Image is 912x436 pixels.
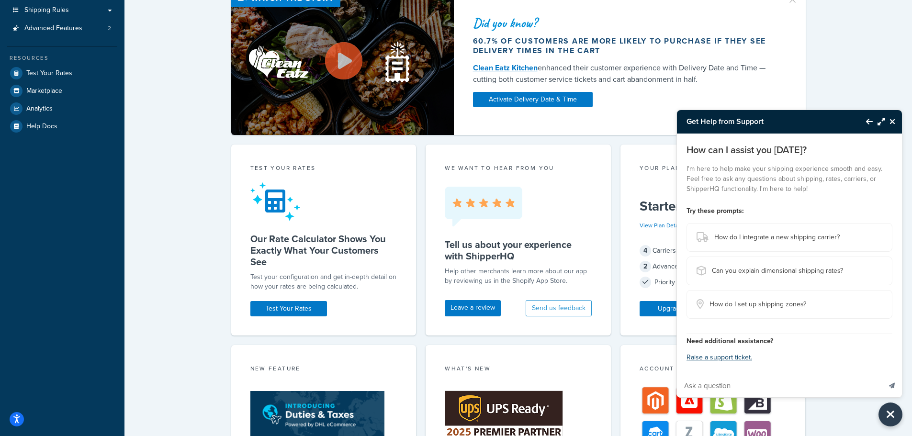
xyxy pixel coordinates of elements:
span: How do I set up shipping zones? [709,298,806,311]
div: What's New [445,364,592,375]
a: Clean Eatz Kitchen [473,62,538,73]
button: Send message [882,374,902,397]
span: Marketplace [26,87,62,95]
a: Test Your Rates [250,301,327,316]
button: Maximize Resource Center [873,111,885,133]
button: Close Resource Center [878,402,902,426]
a: Upgrade Plan [640,301,716,316]
span: Test Your Rates [26,69,72,78]
a: Activate Delivery Date & Time [473,92,593,107]
h5: Our Rate Calculator Shows You Exactly What Your Customers See [250,233,397,268]
p: How can I assist you [DATE]? [687,143,892,157]
p: we want to hear from you [445,164,592,172]
span: Advanced Features [24,24,82,33]
a: Leave a review [445,300,501,316]
span: Shipping Rules [24,6,69,14]
a: Advanced Features2 [7,20,117,37]
span: 4 [640,245,651,257]
h4: Try these prompts: [687,206,892,216]
h4: Need additional assistance? [687,336,892,346]
div: Test your rates [250,164,397,175]
button: Send us feedback [526,300,592,316]
span: Analytics [26,105,53,113]
span: 2 [108,24,111,33]
span: Help Docs [26,123,57,131]
a: Raise a support ticket. [687,352,752,362]
input: Ask a question [677,374,881,397]
div: Test your configuration and get in-depth detail on how your rates are being calculated. [250,272,397,291]
div: enhanced their customer experience with Delivery Date and Time — cutting both customer service ti... [473,62,776,85]
div: 60.7% of customers are more likely to purchase if they see delivery times in the cart [473,36,776,56]
div: Did you know? [473,16,776,30]
div: Account Migration [640,364,787,375]
a: Shipping Rules [7,1,117,19]
div: Resources [7,54,117,62]
h5: Tell us about your experience with ShipperHQ [445,239,592,262]
div: New Feature [250,364,397,375]
button: Back to Resource Center [856,111,873,133]
li: Advanced Features [7,20,117,37]
span: 2 [640,261,651,272]
div: Advanced Features [640,260,787,273]
span: Can you explain dimensional shipping rates? [712,264,843,278]
p: I'm here to help make your shipping experience smooth and easy. Feel free to ask any questions ab... [687,164,892,194]
h3: Get Help from Support [677,110,856,133]
a: Marketplace [7,82,117,100]
a: Analytics [7,100,117,117]
p: Help other merchants learn more about our app by reviewing us in the Shopify App Store. [445,267,592,286]
h5: Starter [640,199,787,214]
button: Can you explain dimensional shipping rates? [687,257,892,285]
button: How do I set up shipping zones? [687,290,892,319]
div: Carriers [640,244,787,257]
a: View Plan Details [640,221,684,230]
a: Help Docs [7,118,117,135]
div: Priority Support [640,276,787,289]
button: How do I integrate a new shipping carrier? [687,223,892,252]
button: Close Resource Center [885,116,902,127]
div: Your Plan [640,164,787,175]
span: How do I integrate a new shipping carrier? [714,231,840,244]
a: Test Your Rates [7,65,117,82]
